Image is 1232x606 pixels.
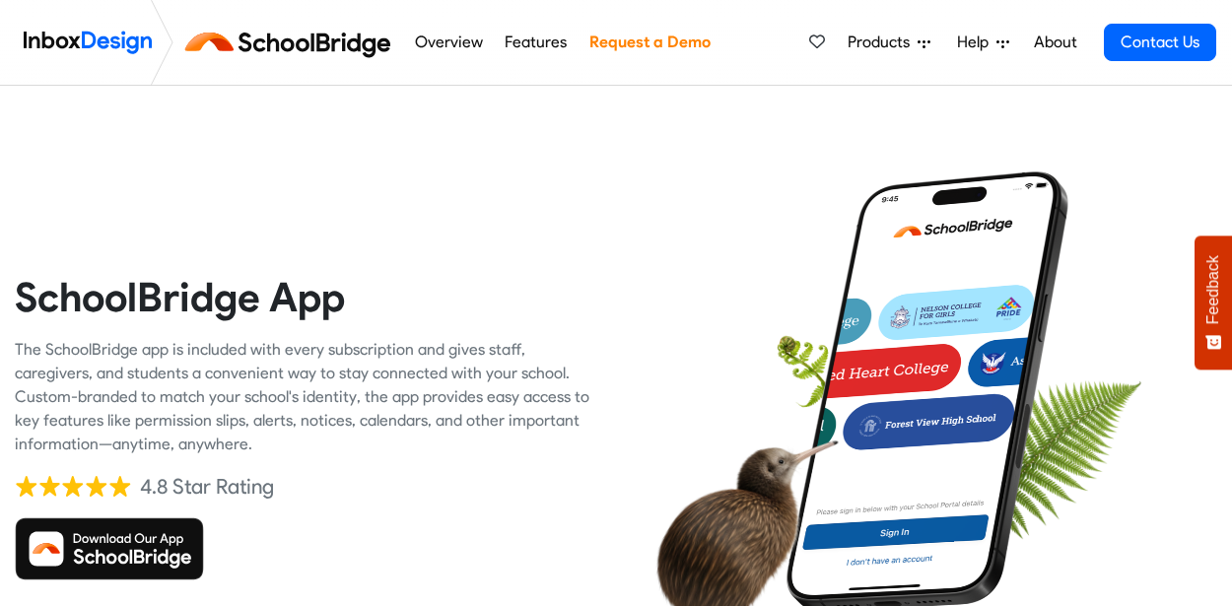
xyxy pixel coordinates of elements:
[15,517,204,580] img: Download SchoolBridge App
[957,31,996,54] span: Help
[848,31,918,54] span: Products
[15,338,601,456] div: The SchoolBridge app is included with every subscription and gives staff, caregivers, and student...
[840,23,938,62] a: Products
[1204,255,1222,324] span: Feedback
[15,272,601,322] heading: SchoolBridge App
[409,23,488,62] a: Overview
[1104,24,1216,61] a: Contact Us
[500,23,573,62] a: Features
[140,472,274,502] div: 4.8 Star Rating
[181,19,403,66] img: schoolbridge logo
[1195,236,1232,370] button: Feedback - Show survey
[583,23,716,62] a: Request a Demo
[1028,23,1082,62] a: About
[949,23,1017,62] a: Help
